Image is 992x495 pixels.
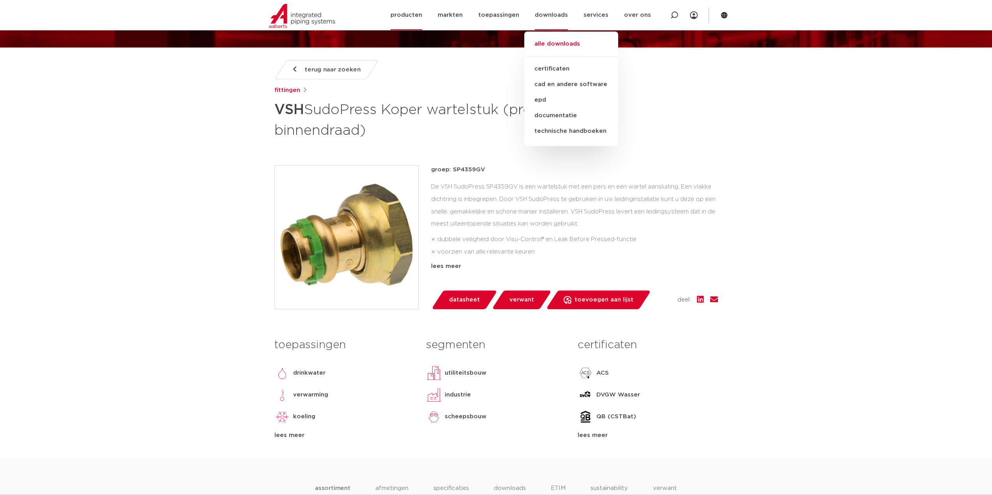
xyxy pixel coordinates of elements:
a: technische handboeken [524,123,618,139]
div: lees meer [274,431,414,440]
img: ACS [578,365,593,381]
p: drinkwater [293,368,325,378]
div: De VSH SudoPress SP4359GV is een wartelstuk met een pers en een wartel aansluiting. Een vlakke di... [431,181,718,259]
span: verwant [509,294,534,306]
p: groep: SP4359GV [431,165,718,174]
div: lees meer [431,262,718,271]
div: lees meer [578,431,718,440]
a: fittingen [274,86,300,95]
a: terug naar zoeken [274,60,378,79]
span: terug naar zoeken [305,63,361,76]
img: industrie [426,387,442,403]
p: QB (CSTBat) [596,412,636,421]
span: deel: [677,295,691,305]
img: QB (CSTBat) [578,409,593,425]
a: certificaten [524,61,618,77]
img: verwarming [274,387,290,403]
p: verwarming [293,390,328,400]
p: industrie [445,390,471,400]
img: utiliteitsbouw [426,365,442,381]
img: koeling [274,409,290,425]
li: dubbele veiligheid door Visu-Control® en Leak Before Pressed-functie [437,233,718,246]
li: voorzien van alle relevante keuren [437,246,718,258]
a: documentatie [524,108,618,123]
h3: segmenten [426,337,566,353]
strong: VSH [274,103,304,117]
p: koeling [293,412,315,421]
p: scheepsbouw [445,412,486,421]
a: datasheet [431,291,497,309]
h3: toepassingen [274,337,414,353]
p: DVGW Wasser [596,390,640,400]
h3: certificaten [578,337,718,353]
a: cad en andere software [524,77,618,92]
a: epd [524,92,618,108]
li: duidelijke herkenning van materiaal en afmeting [437,258,718,271]
img: DVGW Wasser [578,387,593,403]
a: verwant [492,291,552,309]
h1: SudoPress Koper wartelstuk (press x binnendraad) [274,98,567,140]
span: datasheet [449,294,480,306]
img: scheepsbouw [426,409,442,425]
p: utiliteitsbouw [445,368,486,378]
img: Product Image for VSH SudoPress Koper wartelstuk (press x binnendraad) [275,166,418,309]
a: alle downloads [524,39,618,56]
span: toevoegen aan lijst [575,294,633,306]
img: drinkwater [274,365,290,381]
p: ACS [596,368,609,378]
